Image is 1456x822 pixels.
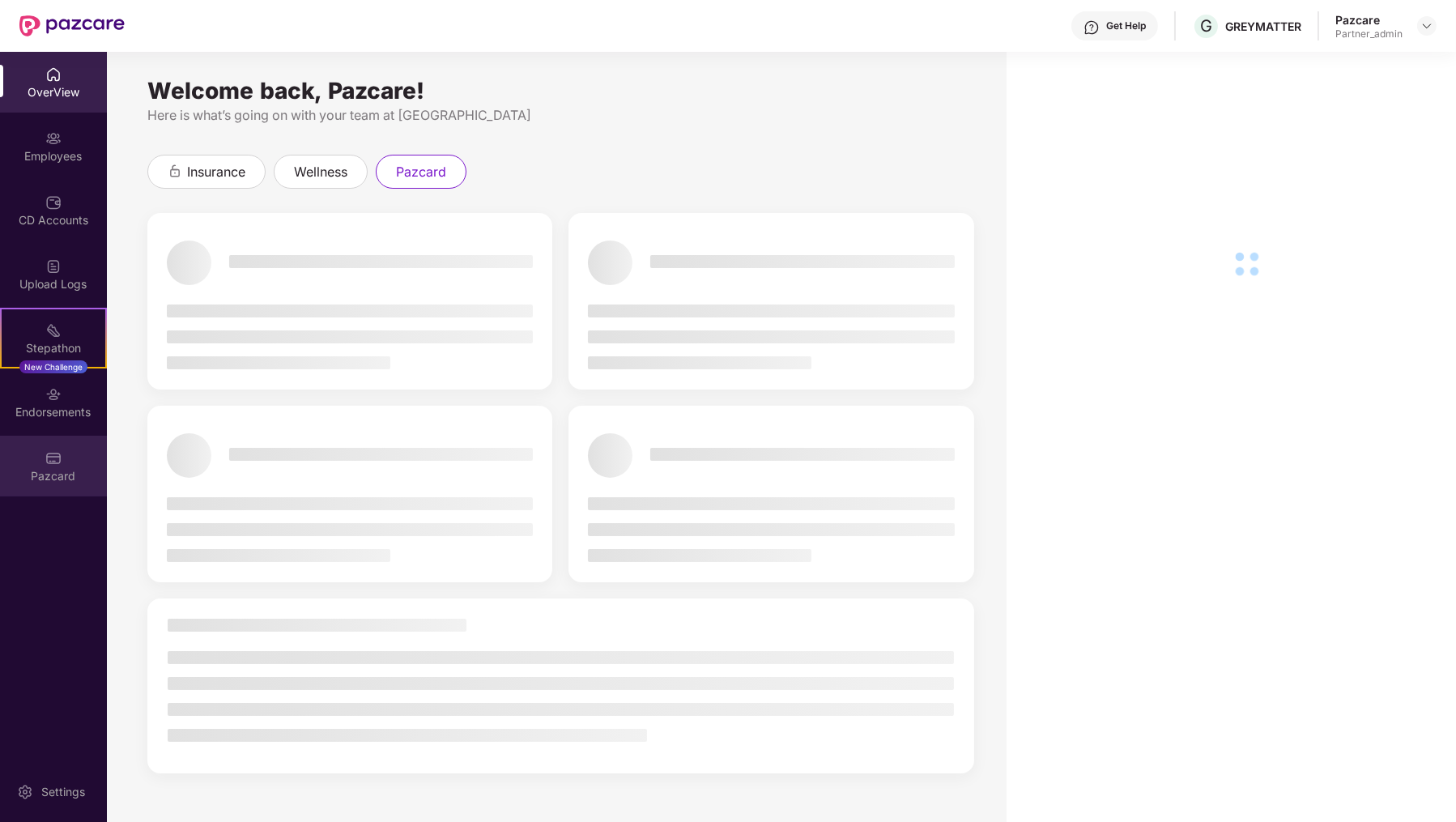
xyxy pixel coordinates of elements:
[45,130,62,147] img: svg+xml;base64,PHN2ZyBpZD0iRW1wbG95ZWVzIiB4bWxucz0iaHR0cDovL3d3dy53My5vcmcvMjAwMC9zdmciIHdpZHRoPS...
[45,66,62,83] img: svg+xml;base64,PHN2ZyBpZD0iSG9tZSIgeG1sbnM9Imh0dHA6Ly93d3cudzMub3JnLzIwMDAvc3ZnIiB3aWR0aD0iMjAiIG...
[147,84,974,97] div: Welcome back, Pazcare!
[19,15,125,36] img: New Pazcare Logo
[45,194,62,211] img: svg+xml;base64,PHN2ZyBpZD0iQ0RfQWNjb3VudHMiIGRhdGEtbmFtZT0iQ0QgQWNjb3VudHMiIHhtbG5zPSJodHRwOi8vd3...
[19,360,87,373] div: New Challenge
[1420,19,1433,32] img: svg+xml;base64,PHN2ZyBpZD0iRHJvcGRvd24tMzJ4MzIiIHhtbG5zPSJodHRwOi8vd3d3LnczLm9yZy8yMDAwL3N2ZyIgd2...
[1106,19,1146,32] div: Get Help
[36,784,90,800] div: Settings
[1335,12,1403,28] div: Pazcare
[45,258,62,275] img: svg+xml;base64,PHN2ZyBpZD0iVXBsb2FkX0xvZ3MiIGRhdGEtbmFtZT0iVXBsb2FkIExvZ3MiIHhtbG5zPSJodHRwOi8vd3...
[187,162,245,182] span: insurance
[2,340,105,356] div: Stepathon
[294,162,347,182] span: wellness
[17,784,33,800] img: svg+xml;base64,PHN2ZyBpZD0iU2V0dGluZy0yMHgyMCIgeG1sbnM9Imh0dHA6Ly93d3cudzMub3JnLzIwMDAvc3ZnIiB3aW...
[147,105,974,126] div: Here is what’s going on with your team at [GEOGRAPHIC_DATA]
[45,450,62,466] img: svg+xml;base64,PHN2ZyBpZD0iUGF6Y2FyZCIgeG1sbnM9Imh0dHA6Ly93d3cudzMub3JnLzIwMDAvc3ZnIiB3aWR0aD0iMj...
[1083,19,1100,36] img: svg+xml;base64,PHN2ZyBpZD0iSGVscC0zMngzMiIgeG1sbnM9Imh0dHA6Ly93d3cudzMub3JnLzIwMDAvc3ZnIiB3aWR0aD...
[168,164,182,178] div: animation
[1335,28,1403,40] div: Partner_admin
[45,386,62,402] img: svg+xml;base64,PHN2ZyBpZD0iRW5kb3JzZW1lbnRzIiB4bWxucz0iaHR0cDovL3d3dy53My5vcmcvMjAwMC9zdmciIHdpZH...
[45,322,62,339] img: svg+xml;base64,PHN2ZyB4bWxucz0iaHR0cDovL3d3dy53My5vcmcvMjAwMC9zdmciIHdpZHRoPSIyMSIgaGVpZ2h0PSIyMC...
[396,162,446,182] span: pazcard
[1200,16,1212,36] span: G
[1225,19,1301,34] div: GREYMATTER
